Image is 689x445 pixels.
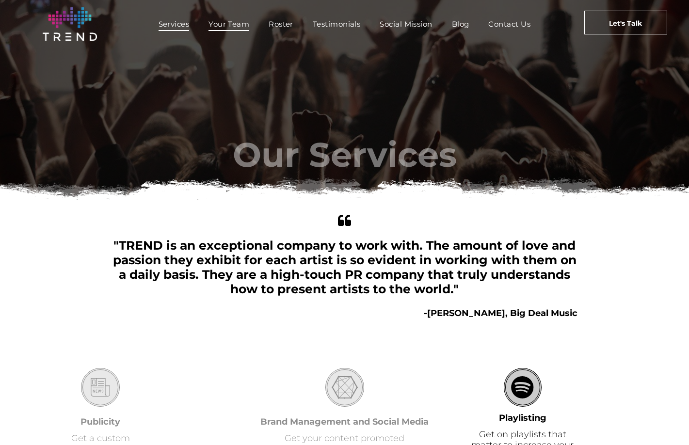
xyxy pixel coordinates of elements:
a: Contact Us [479,17,540,31]
img: logo [43,7,97,41]
a: Blog [442,17,479,31]
b: -[PERSON_NAME], Big Deal Music [424,308,577,318]
a: Your Team [199,17,259,31]
font: Playlisting [499,413,546,423]
a: Testimonials [303,17,370,31]
a: Roster [259,17,303,31]
font: Our Services [233,134,457,175]
a: Let's Talk [584,11,667,34]
span: Your Team [208,17,249,31]
span: Let's Talk [609,11,642,35]
font: Brand Management and Social Media [260,416,429,427]
iframe: Chat Widget [641,398,689,445]
a: Social Mission [370,17,442,31]
font: Publicity [80,416,120,427]
a: Services [149,17,199,31]
span: "TREND is an exceptional company to work with. The amount of love and passion they exhibit for ea... [113,238,577,296]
